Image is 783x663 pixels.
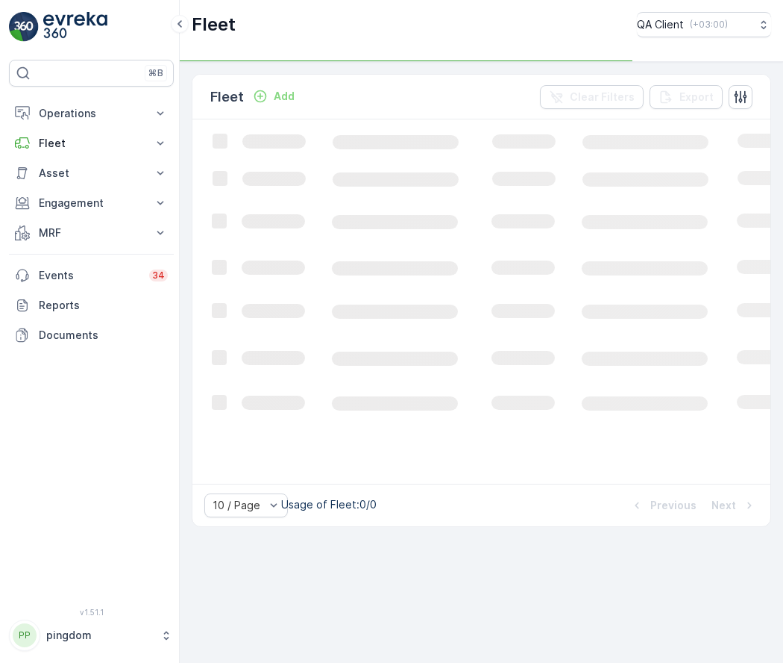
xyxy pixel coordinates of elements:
img: logo_light-DOdMpM7g.png [43,12,107,42]
p: Export [679,90,714,105]
p: Documents [39,328,168,343]
a: Reports [9,290,174,320]
p: ( +03:00 ) [690,19,728,31]
button: Operations [9,99,174,128]
a: Documents [9,320,174,350]
p: Engagement [39,196,144,211]
button: Engagement [9,188,174,218]
button: Next [710,497,758,514]
p: ⌘B [148,67,163,79]
p: Add [274,89,295,104]
div: PP [13,623,37,647]
span: v 1.51.1 [9,608,174,617]
a: Events34 [9,261,174,290]
button: Add [247,87,301,105]
button: Previous [628,497,698,514]
p: MRF [39,225,144,240]
p: Clear Filters [570,90,635,105]
p: 34 [152,270,165,281]
button: Export [650,85,723,109]
p: Usage of Fleet : 0/0 [281,497,377,512]
p: Fleet [39,136,144,151]
button: QA Client(+03:00) [637,12,771,37]
p: Operations [39,106,144,121]
p: Previous [650,498,696,513]
p: Asset [39,166,144,181]
button: Clear Filters [540,85,644,109]
p: QA Client [637,17,684,32]
button: PPpingdom [9,620,174,651]
button: MRF [9,218,174,248]
button: Asset [9,158,174,188]
img: logo [9,12,39,42]
p: pingdom [46,628,153,643]
p: Fleet [192,13,236,37]
button: Fleet [9,128,174,158]
p: Fleet [210,87,244,108]
p: Next [711,498,736,513]
p: Reports [39,298,168,313]
p: Events [39,268,140,283]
